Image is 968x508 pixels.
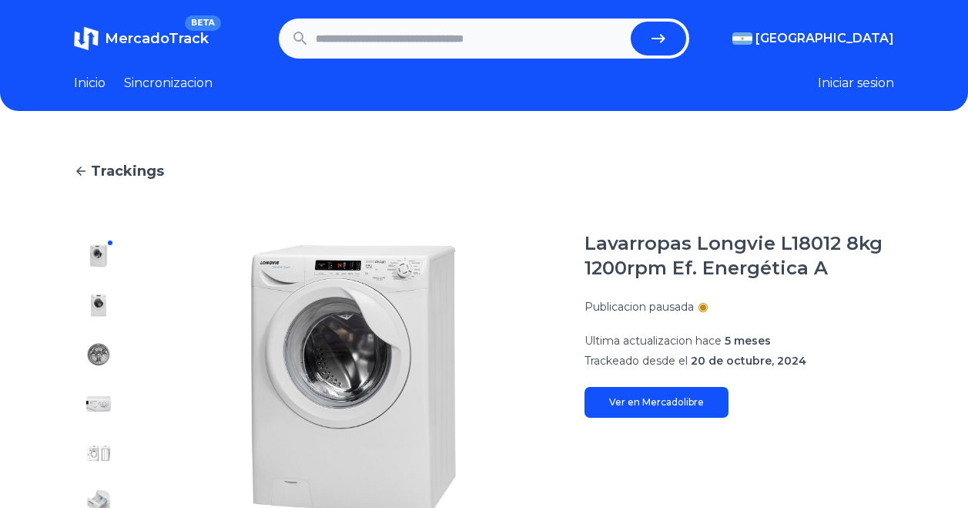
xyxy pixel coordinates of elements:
[584,387,729,418] a: Ver en Mercadolibre
[86,293,111,318] img: Lavarropas Longvie L18012 8kg 1200rpm Ef. Energética A
[584,334,722,348] span: Ultima actualizacion hace
[185,15,221,31] span: BETA
[584,231,894,281] h1: Lavarropas Longvie L18012 8kg 1200rpm Ef. Energética A
[74,26,99,51] img: MercadoTrack
[818,74,894,93] button: Iniciar sesion
[91,160,164,182] span: Trackings
[584,354,688,368] span: Trackeado desde el
[755,29,894,48] span: [GEOGRAPHIC_DATA]
[732,32,752,45] img: Argentina
[86,392,111,416] img: Lavarropas Longvie L18012 8kg 1200rpm Ef. Energética A
[584,299,694,315] p: Publicacion pausada
[105,30,209,47] span: MercadoTrack
[74,160,894,182] a: Trackings
[732,29,894,48] button: [GEOGRAPHIC_DATA]
[86,342,111,367] img: Lavarropas Longvie L18012 8kg 1200rpm Ef. Energética A
[74,26,209,51] a: MercadoTrackBETA
[725,334,771,348] span: 5 meses
[124,74,213,93] a: Sincronizacion
[86,244,111,268] img: Lavarropas Longvie L18012 8kg 1200rpm Ef. Energética A
[691,354,806,368] span: 20 de octubre, 2024
[86,441,111,466] img: Lavarropas Longvie L18012 8kg 1200rpm Ef. Energética A
[74,74,106,93] a: Inicio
